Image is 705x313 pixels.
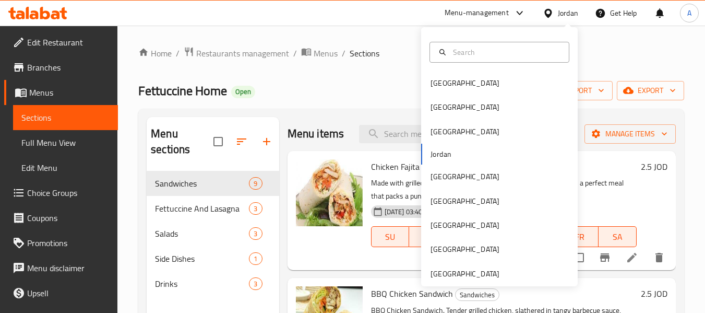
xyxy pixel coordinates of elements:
[568,247,590,269] span: Select to update
[350,47,379,60] span: Sections
[27,237,110,249] span: Promotions
[4,256,118,281] a: Menu disclaimer
[431,101,499,113] div: [GEOGRAPHIC_DATA]
[431,268,499,280] div: [GEOGRAPHIC_DATA]
[431,171,499,182] div: [GEOGRAPHIC_DATA]
[376,229,405,245] span: SU
[554,84,604,97] span: import
[207,131,229,153] span: Select all sections
[603,229,632,245] span: SA
[27,287,110,299] span: Upsell
[371,226,410,247] button: SU
[456,289,499,301] span: Sandwiches
[27,262,110,274] span: Menu disclaimer
[431,126,499,137] div: [GEOGRAPHIC_DATA]
[147,221,279,246] div: Salads3
[561,226,599,247] button: FR
[138,47,684,60] nav: breadcrumb
[184,47,289,60] a: Restaurants management
[296,159,363,226] img: Chicken Fajita Sandwich
[27,61,110,74] span: Branches
[301,47,338,60] a: Menus
[21,136,110,149] span: Full Menu View
[455,288,499,301] div: Sandwiches
[4,180,118,205] a: Choice Groups
[249,227,262,240] div: items
[138,47,172,60] a: Home
[249,277,262,290] div: items
[147,196,279,221] div: Fettuccine And Lasagna3
[4,55,118,80] a: Branches
[13,105,118,130] a: Sections
[371,159,456,175] span: Chicken Fajita Sandwich
[155,202,249,215] span: Fettuccine And Lasagna
[229,129,254,154] span: Sort sections
[641,286,667,301] h6: 2.5 JOD
[29,86,110,99] span: Menus
[231,87,255,96] span: Open
[196,47,289,60] span: Restaurants management
[254,129,279,154] button: Add section
[147,171,279,196] div: Sandwiches9
[27,187,110,199] span: Choice Groups
[147,167,279,300] nav: Menu sections
[249,252,262,265] div: items
[359,125,482,143] input: search
[249,204,261,214] span: 3
[592,245,617,270] button: Branch-specific-item
[155,252,249,265] span: Side Dishes
[176,47,180,60] li: /
[249,177,262,190] div: items
[4,230,118,256] a: Promotions
[4,281,118,306] a: Upsell
[151,126,213,157] h2: Menu sections
[625,84,676,97] span: export
[4,80,118,105] a: Menus
[431,195,499,207] div: [GEOGRAPHIC_DATA]
[599,226,637,247] button: SA
[593,127,667,141] span: Manage items
[4,205,118,230] a: Coupons
[4,30,118,55] a: Edit Restaurant
[138,79,227,102] span: Fettuccine Home
[249,202,262,215] div: items
[13,130,118,155] a: Full Menu View
[371,286,453,302] span: BBQ Chicken Sandwich
[431,244,499,255] div: [GEOGRAPHIC_DATA]
[249,179,261,189] span: 9
[147,271,279,296] div: Drinks3
[617,81,684,100] button: export
[584,124,676,144] button: Manage items
[626,251,638,264] a: Edit menu item
[155,177,249,190] span: Sandwiches
[249,279,261,289] span: 3
[249,254,261,264] span: 1
[342,47,345,60] li: /
[21,161,110,174] span: Edit Menu
[413,229,443,245] span: MO
[546,81,613,100] button: import
[27,36,110,49] span: Edit Restaurant
[155,277,249,290] span: Drinks
[288,126,344,142] h2: Menu items
[27,212,110,224] span: Coupons
[21,111,110,124] span: Sections
[647,245,672,270] button: delete
[249,229,261,239] span: 3
[431,219,499,231] div: [GEOGRAPHIC_DATA]
[641,159,667,174] h6: 2.5 JOD
[449,47,563,58] input: Search
[565,229,595,245] span: FR
[155,227,249,240] span: Salads
[13,155,118,180] a: Edit Menu
[293,47,297,60] li: /
[147,246,279,271] div: Side Dishes1
[431,77,499,89] div: [GEOGRAPHIC_DATA]
[687,7,691,19] span: A
[380,207,438,217] span: [DATE] 03:40 PM
[371,177,637,203] p: Made with grilled chicken, peppers, onions, and fajita seasoning, it's a perfect meal that packs ...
